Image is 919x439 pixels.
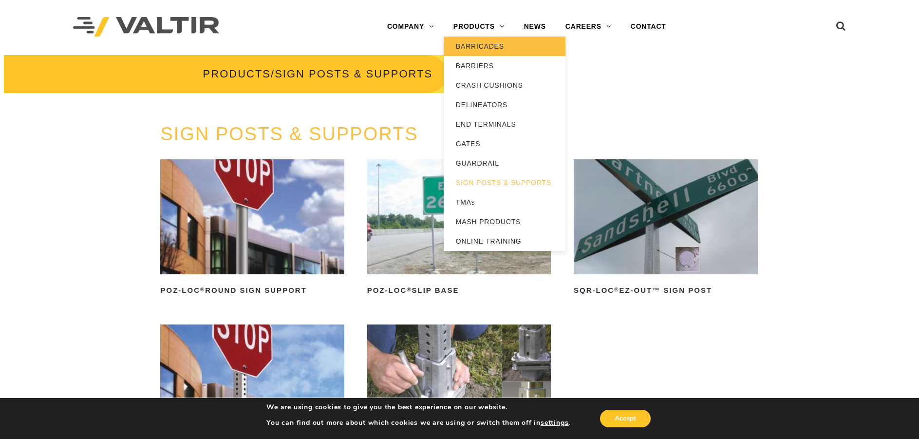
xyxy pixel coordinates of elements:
sup: ® [407,286,412,292]
a: MASH PRODUCTS [444,212,565,231]
a: COMPANY [377,17,444,37]
a: CAREERS [556,17,621,37]
h2: SQR-LOC EZ-Out™ Sign Post [574,283,758,299]
p: You can find out more about which cookies we are using or switch them off in . [266,419,570,427]
a: ONLINE TRAINING [444,231,565,251]
a: CONTACT [621,17,676,37]
a: GATES [444,134,565,153]
a: TMAs [444,192,565,212]
sup: ® [614,286,619,292]
span: SIGN POSTS & SUPPORTS [275,68,432,80]
img: Valtir [73,17,219,37]
a: DELINEATORS [444,95,565,115]
a: POZ-LOC®Round Sign Support [160,159,344,298]
a: NEWS [514,17,556,37]
sup: ® [200,286,205,292]
button: Accept [600,410,651,427]
a: SIGN POSTS & SUPPORTS [160,124,418,144]
p: We are using cookies to give you the best experience on our website. [266,403,570,412]
button: settings [541,419,568,427]
a: SIGN POSTS & SUPPORTS [444,173,565,192]
a: END TERMINALS [444,115,565,134]
a: BARRIERS [444,56,565,76]
a: POZ-LOC®Slip Base [367,159,551,298]
a: BARRICADES [444,37,565,56]
a: GUARDRAIL [444,153,565,173]
h2: POZ-LOC Slip Base [367,283,551,299]
a: PRODUCTS [203,68,271,80]
a: PRODUCTS [444,17,514,37]
a: SQR-LOC®EZ-Out™ Sign Post [574,159,758,298]
a: CRASH CUSHIONS [444,76,565,95]
h2: POZ-LOC Round Sign Support [160,283,344,299]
